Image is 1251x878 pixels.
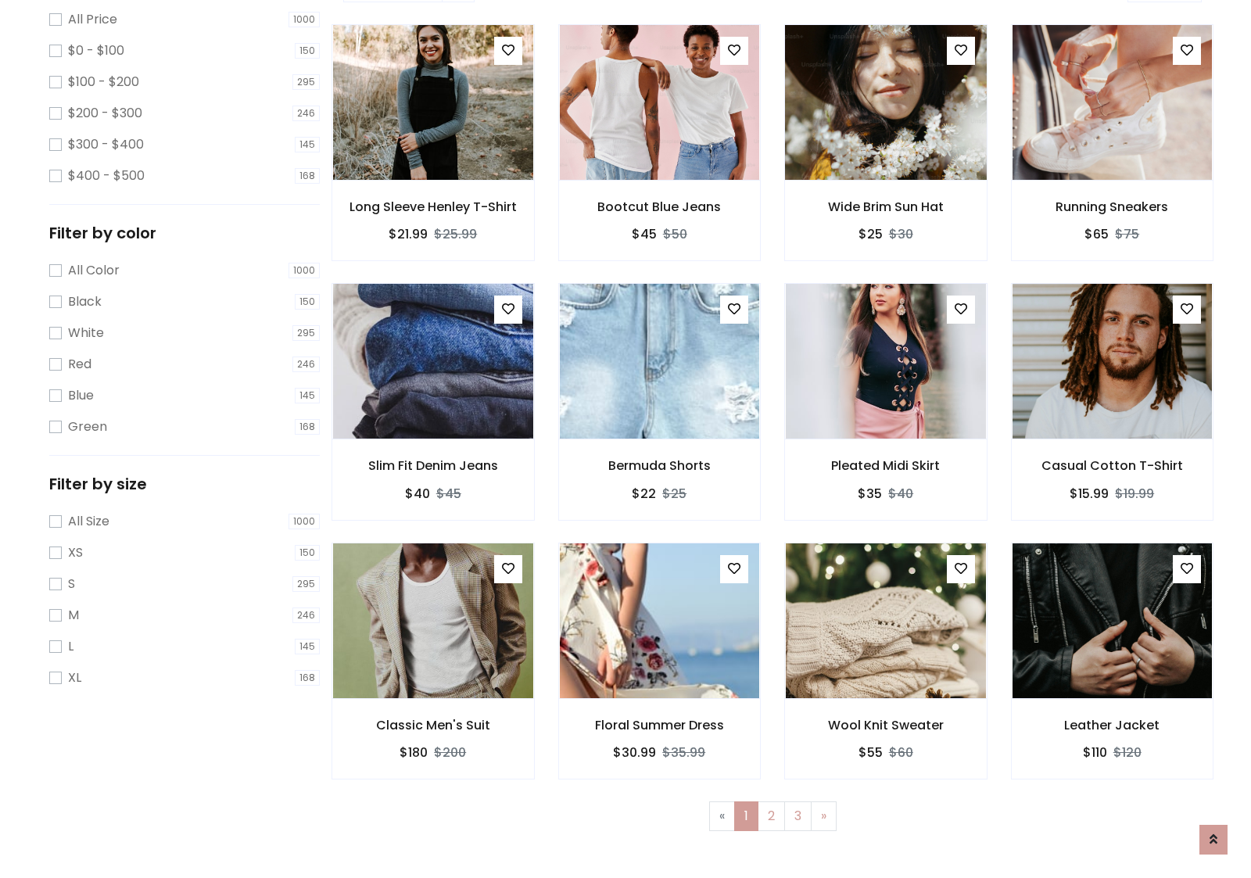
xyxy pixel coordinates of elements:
del: $25 [662,485,686,503]
label: $100 - $200 [68,73,139,91]
span: 150 [295,43,320,59]
a: Next [811,801,837,831]
h6: $30.99 [613,745,656,760]
h6: $21.99 [389,227,428,242]
h6: $55 [858,745,883,760]
span: 150 [295,294,320,310]
label: XS [68,543,83,562]
h6: Wide Brim Sun Hat [785,199,987,214]
h6: Pleated Midi Skirt [785,458,987,473]
span: 246 [292,106,320,121]
span: 145 [295,137,320,152]
label: $400 - $500 [68,167,145,185]
del: $60 [889,744,913,762]
span: 145 [295,639,320,654]
a: 2 [758,801,785,831]
span: 1000 [289,514,320,529]
h5: Filter by size [49,475,320,493]
span: 295 [292,325,320,341]
label: All Price [68,10,117,29]
h6: $15.99 [1070,486,1109,501]
h6: Floral Summer Dress [559,718,761,733]
span: 168 [295,419,320,435]
h5: Filter by color [49,224,320,242]
span: 246 [292,357,320,372]
del: $30 [889,225,913,243]
span: » [821,807,826,825]
h6: $110 [1083,745,1107,760]
label: Black [68,292,102,311]
del: $25.99 [434,225,477,243]
del: $45 [436,485,461,503]
label: Green [68,417,107,436]
h6: $25 [858,227,883,242]
span: 168 [295,670,320,686]
h6: Leather Jacket [1012,718,1213,733]
label: XL [68,668,81,687]
label: $300 - $400 [68,135,144,154]
label: L [68,637,73,656]
h6: $180 [400,745,428,760]
label: M [68,606,79,625]
label: All Size [68,512,109,531]
h6: Slim Fit Denim Jeans [332,458,534,473]
h6: Long Sleeve Henley T-Shirt [332,199,534,214]
h6: Wool Knit Sweater [785,718,987,733]
h6: $65 [1084,227,1109,242]
a: 1 [734,801,758,831]
span: 150 [295,545,320,561]
span: 145 [295,388,320,403]
label: Blue [68,386,94,405]
del: $120 [1113,744,1142,762]
label: White [68,324,104,342]
a: 3 [784,801,812,831]
del: $19.99 [1115,485,1154,503]
span: 168 [295,168,320,184]
label: S [68,575,75,593]
span: 1000 [289,12,320,27]
span: 1000 [289,263,320,278]
label: All Color [68,261,120,280]
h6: $35 [858,486,882,501]
del: $40 [888,485,913,503]
h6: Running Sneakers [1012,199,1213,214]
h6: Classic Men's Suit [332,718,534,733]
del: $35.99 [662,744,705,762]
del: $200 [434,744,466,762]
span: 246 [292,607,320,623]
h6: Bermuda Shorts [559,458,761,473]
del: $75 [1115,225,1139,243]
label: $200 - $300 [68,104,142,123]
h6: $40 [405,486,430,501]
h6: $45 [632,227,657,242]
span: 295 [292,576,320,592]
nav: Page navigation [343,801,1202,831]
span: 295 [292,74,320,90]
h6: Casual Cotton T-Shirt [1012,458,1213,473]
label: Red [68,355,91,374]
del: $50 [663,225,687,243]
h6: $22 [632,486,656,501]
label: $0 - $100 [68,41,124,60]
h6: Bootcut Blue Jeans [559,199,761,214]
